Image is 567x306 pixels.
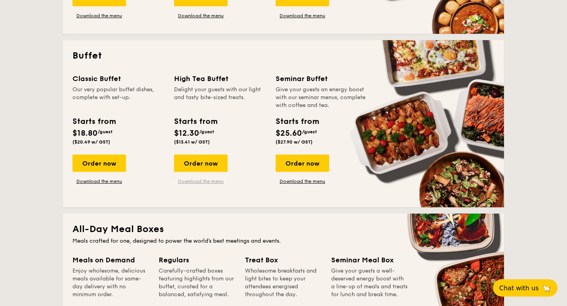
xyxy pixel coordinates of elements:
div: Meals crafted for one, designed to power the world's best meetings and events. [72,237,495,245]
span: ($27.90 w/ GST) [276,139,313,145]
div: Delight your guests with our light and tasty bite-sized treats. [174,86,266,109]
span: $12.30 [174,129,199,138]
div: Seminar Meal Box [331,254,408,265]
span: /guest [199,129,214,135]
div: Seminar Buffet [276,73,368,84]
span: $25.60 [276,129,302,138]
div: Order now [72,155,126,172]
div: Carefully-crafted boxes featuring highlights from our buffet, curated for a balanced, satisfying ... [159,267,235,299]
h2: Buffet [72,50,495,62]
button: Chat with us🦙 [493,279,558,297]
h2: All-Day Meal Boxes [72,223,495,236]
span: Chat with us [499,284,539,292]
div: Treat Box [245,254,322,265]
a: Download the menu [72,178,126,184]
div: Enjoy wholesome, delicious meals available for same-day delivery with no minimum order. [72,267,149,299]
div: High Tea Buffet [174,73,266,84]
span: /guest [98,129,113,135]
a: Download the menu [276,178,329,184]
div: Order now [174,155,228,172]
span: $18.80 [72,129,98,138]
div: Order now [276,155,329,172]
span: ($13.41 w/ GST) [174,139,210,145]
div: Starts from [72,116,115,127]
a: Download the menu [72,13,126,19]
div: Give your guests an energy boost with our seminar menus, complete with coffee and tea. [276,86,368,109]
div: Meals on Demand [72,254,149,265]
a: Download the menu [174,13,228,19]
div: Classic Buffet [72,73,165,84]
div: Regulars [159,254,235,265]
span: 🦙 [542,284,551,293]
div: Give your guests a well-deserved energy boost with a line-up of meals and treats for lunch and br... [331,267,408,299]
div: Starts from [276,116,319,127]
div: Our very popular buffet dishes, complete with set-up. [72,86,165,109]
span: ($20.49 w/ GST) [72,139,110,145]
a: Download the menu [276,13,329,19]
div: Starts from [174,116,217,127]
span: /guest [302,129,317,135]
div: Wholesome breakfasts and light bites to keep your attendees energised throughout the day. [245,267,322,299]
a: Download the menu [174,178,228,184]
